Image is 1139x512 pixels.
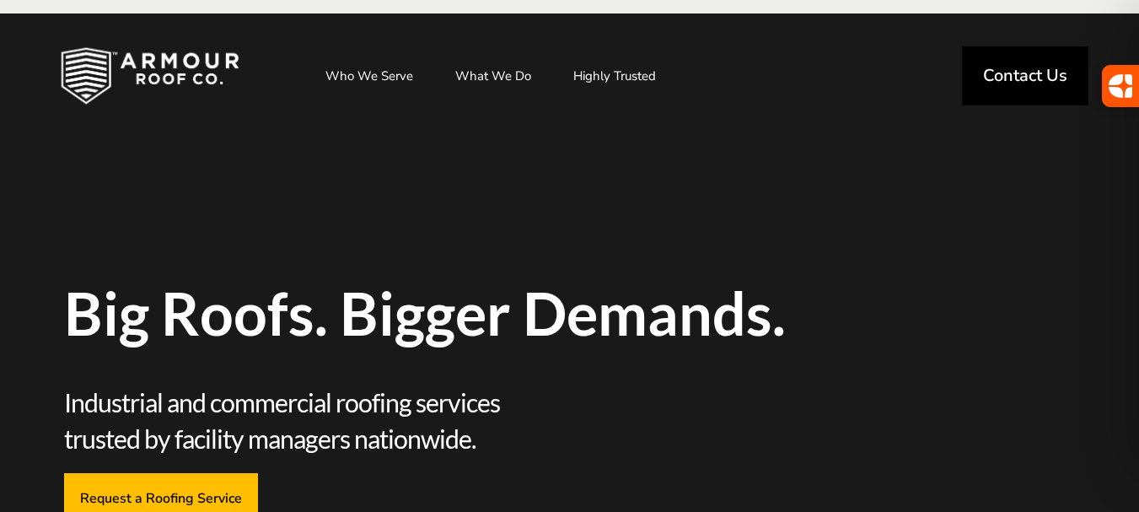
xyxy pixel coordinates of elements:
[309,55,430,97] a: Who We Serve
[80,489,242,505] span: Request a Roofing Service
[962,46,1088,105] a: Contact Us
[983,67,1067,84] span: Contact Us
[34,34,266,118] img: Industrial and Commercial Roofing Company | Armour Roof Co.
[64,385,570,456] span: Industrial and commercial roofing services trusted by facility managers nationwide.
[556,55,673,97] a: Highly Trusted
[438,55,548,97] a: What We Do
[64,283,1076,342] span: Big Roofs. Bigger Demands.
